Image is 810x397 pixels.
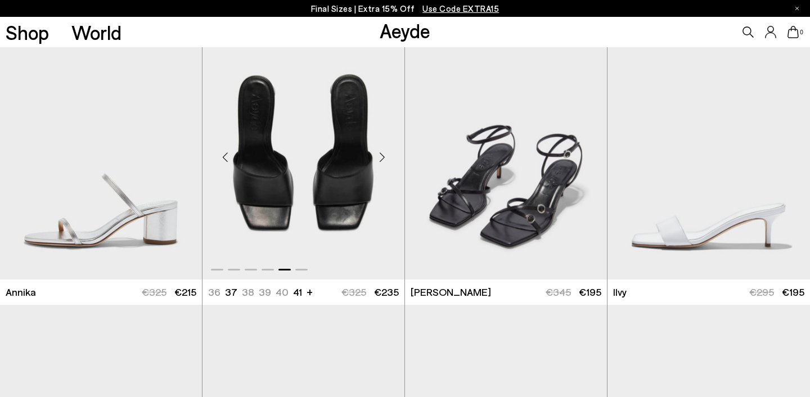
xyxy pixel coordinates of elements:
li: + [307,284,313,299]
a: Next slide Previous slide [607,26,810,279]
div: 5 / 6 [202,26,404,279]
a: World [71,22,121,42]
img: Libby Leather Kitten-Heel Sandals [405,26,607,279]
span: Ilvy [613,285,627,299]
a: Next slide Previous slide [405,26,607,279]
p: Final Sizes | Extra 15% Off [311,2,499,16]
a: Next slide Previous slide [202,26,404,279]
a: 0 [787,26,799,38]
div: 1 / 6 [607,26,810,279]
span: €235 [374,286,399,298]
span: €215 [174,286,196,298]
div: Next slide [365,140,399,174]
span: €295 [749,286,774,298]
a: Shop [6,22,49,42]
span: €195 [579,286,601,298]
li: 41 [293,285,302,299]
a: Ilvy €295 €195 [607,279,810,305]
span: €325 [142,286,166,298]
span: [PERSON_NAME] [411,285,491,299]
ul: variant [208,285,299,299]
img: Ilvy Leather Mules [607,26,810,279]
span: €345 [546,286,571,298]
img: Jeanie Leather Sandals [202,26,404,279]
span: 0 [799,29,804,35]
span: €195 [782,286,804,298]
span: Navigate to /collections/ss25-final-sizes [422,3,499,13]
div: 2 / 6 [405,26,607,279]
a: 36 37 38 39 40 41 + €325 €235 [202,279,404,305]
span: Annika [6,285,36,299]
a: [PERSON_NAME] €345 €195 [405,279,607,305]
div: Previous slide [208,140,242,174]
span: €325 [341,286,366,298]
li: 37 [225,285,237,299]
a: Aeyde [380,19,430,42]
